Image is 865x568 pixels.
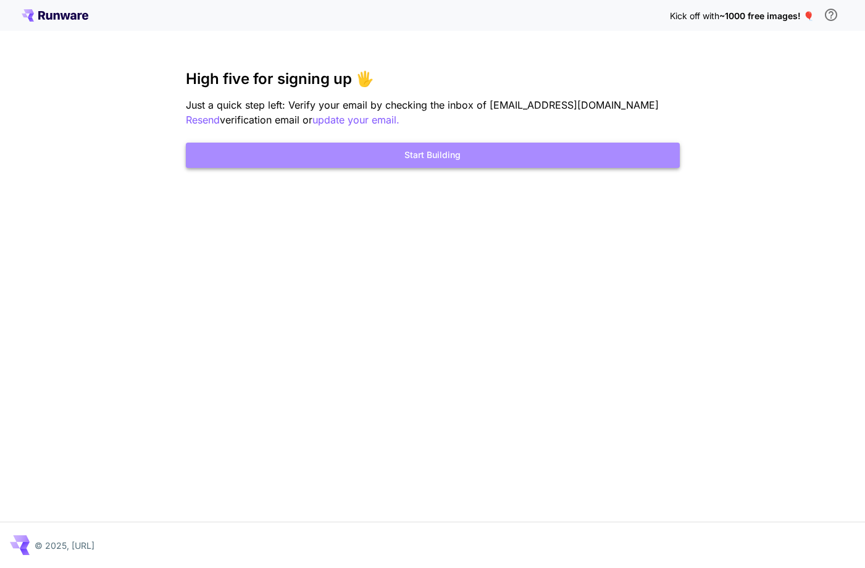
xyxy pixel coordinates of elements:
[220,114,312,126] span: verification email or
[35,539,94,552] p: © 2025, [URL]
[186,70,680,88] h3: High five for signing up 🖐️
[186,99,659,111] span: Just a quick step left: Verify your email by checking the inbox of [EMAIL_ADDRESS][DOMAIN_NAME]
[819,2,843,27] button: In order to qualify for free credit, you need to sign up with a business email address and click ...
[312,112,399,128] button: update your email.
[670,10,719,21] span: Kick off with
[186,143,680,168] button: Start Building
[719,10,814,21] span: ~1000 free images! 🎈
[186,112,220,128] button: Resend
